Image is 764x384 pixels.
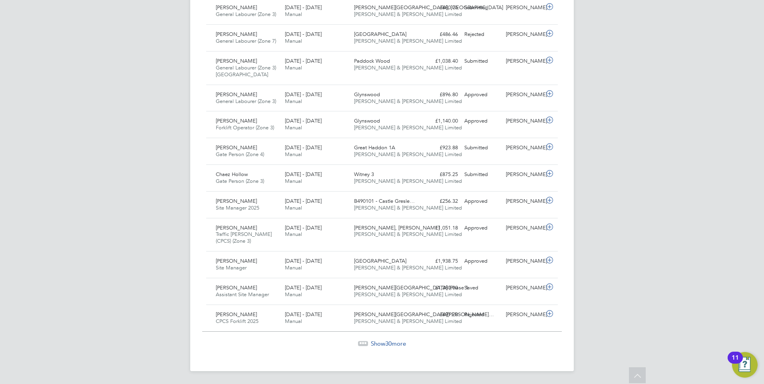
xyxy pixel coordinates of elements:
span: [PERSON_NAME] & [PERSON_NAME] Limited [354,124,462,131]
span: Gate Person (Zone 4) [216,151,264,158]
div: [PERSON_NAME] [503,195,544,208]
span: [DATE] - [DATE] [285,117,322,124]
span: [PERSON_NAME] [216,117,257,124]
span: [PERSON_NAME] [216,144,257,151]
div: [PERSON_NAME] [503,1,544,14]
span: [DATE] - [DATE] [285,144,322,151]
div: £1,038.40 [420,55,461,68]
div: Approved [461,195,503,208]
span: [DATE] - [DATE] [285,31,322,38]
span: General Labourer (Zone 7) [216,38,276,44]
span: Manual [285,178,302,184]
span: [PERSON_NAME] & [PERSON_NAME] Limited [354,64,462,71]
div: Submitted [461,1,503,14]
span: Traffic [PERSON_NAME] (CPCS) (Zone 3) [216,231,272,244]
div: Submitted [461,141,503,154]
div: £680.75 [420,1,461,14]
div: Approved [461,222,503,235]
span: [PERSON_NAME] & [PERSON_NAME] Limited [354,98,462,105]
span: [PERSON_NAME] [216,4,257,11]
span: Assistant Site Manager [216,291,269,298]
span: [PERSON_NAME] & [PERSON_NAME] Limited [354,264,462,271]
span: [PERSON_NAME][GEOGRAPHIC_DATA][PERSON_NAME]… [354,311,494,318]
div: Submitted [461,168,503,181]
span: Chaez Hollow [216,171,248,178]
div: £875.25 [420,168,461,181]
div: £1,140.00 [420,115,461,128]
span: Manual [285,264,302,271]
span: Site Manager 2025 [216,204,259,211]
div: [PERSON_NAME] [503,281,544,295]
button: Open Resource Center, 11 new notifications [732,352,758,378]
div: Rejected [461,308,503,321]
span: [PERSON_NAME], [PERSON_NAME] [354,224,440,231]
div: £1,380.00 [420,281,461,295]
span: [GEOGRAPHIC_DATA] [354,257,406,264]
div: [PERSON_NAME] [503,168,544,181]
div: Submitted [461,55,503,68]
div: [PERSON_NAME] [503,222,544,235]
span: [DATE] - [DATE] [285,284,322,291]
span: Show more [371,340,406,347]
span: 30 [385,340,392,347]
div: [PERSON_NAME] [503,308,544,321]
span: [GEOGRAPHIC_DATA] [354,31,406,38]
span: [DATE] - [DATE] [285,91,322,98]
div: £1,051.18 [420,222,461,235]
span: Site Manager [216,264,247,271]
span: [PERSON_NAME] [216,198,257,204]
div: £923.88 [420,141,461,154]
span: [PERSON_NAME] [216,91,257,98]
span: Manual [285,98,302,105]
span: General Labourer (Zone 3) [216,11,276,18]
div: £896.80 [420,88,461,101]
div: [PERSON_NAME] [503,55,544,68]
span: [PERSON_NAME] [216,257,257,264]
span: [DATE] - [DATE] [285,171,322,178]
div: £256.32 [420,195,461,208]
span: [PERSON_NAME][GEOGRAPHIC_DATA], [GEOGRAPHIC_DATA] [354,4,503,11]
span: Manual [285,291,302,298]
div: [PERSON_NAME] [503,115,544,128]
span: [PERSON_NAME] & [PERSON_NAME] Limited [354,151,462,158]
span: Manual [285,151,302,158]
span: Paddock Wood [354,57,390,64]
span: [PERSON_NAME] [216,284,257,291]
span: [PERSON_NAME] & [PERSON_NAME] Limited [354,318,462,325]
div: [PERSON_NAME] [503,255,544,268]
span: [DATE] - [DATE] [285,224,322,231]
span: General Labourer (Zone 3) [216,98,276,105]
span: [PERSON_NAME] & [PERSON_NAME] Limited [354,204,462,211]
span: Manual [285,204,302,211]
span: Manual [285,38,302,44]
span: [PERSON_NAME] [216,31,257,38]
div: £691.20 [420,308,461,321]
div: Approved [461,115,503,128]
span: Witney 3 [354,171,374,178]
span: CPCS Forklift 2025 [216,318,259,325]
span: Manual [285,11,302,18]
span: Manual [285,124,302,131]
span: [PERSON_NAME] & [PERSON_NAME] Limited [354,231,462,238]
span: [PERSON_NAME] & [PERSON_NAME] Limited [354,11,462,18]
span: [PERSON_NAME] & [PERSON_NAME] Limited [354,38,462,44]
span: Glynswood [354,91,380,98]
div: Approved [461,255,503,268]
span: [DATE] - [DATE] [285,57,322,64]
div: 11 [732,358,739,368]
span: Gate Person (Zone 3) [216,178,264,184]
span: [DATE] - [DATE] [285,198,322,204]
div: [PERSON_NAME] [503,141,544,154]
div: [PERSON_NAME] [503,88,544,101]
div: £1,938.75 [420,255,461,268]
span: Great Haddon 1A [354,144,395,151]
span: [DATE] - [DATE] [285,257,322,264]
span: [PERSON_NAME][GEOGRAPHIC_DATA] (Phase 1 [354,284,468,291]
span: [PERSON_NAME] [216,57,257,64]
span: [DATE] - [DATE] [285,311,322,318]
div: Rejected [461,28,503,41]
span: General Labourer (Zone 3) [GEOGRAPHIC_DATA] [216,64,276,78]
span: Glynswood [354,117,380,124]
div: £486.46 [420,28,461,41]
span: [PERSON_NAME] & [PERSON_NAME] Limited [354,178,462,184]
